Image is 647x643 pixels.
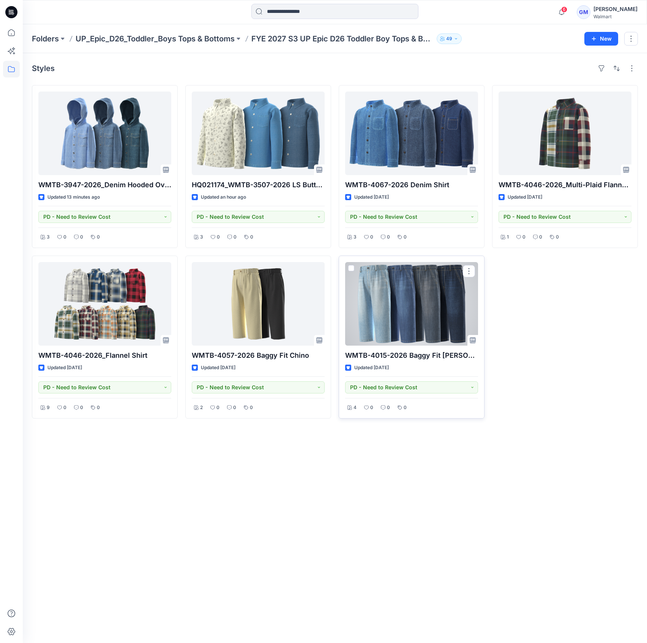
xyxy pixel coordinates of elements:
p: 0 [80,233,83,241]
p: Updated [DATE] [354,364,389,372]
p: 1 [507,233,509,241]
p: 0 [234,233,237,241]
p: 0 [370,233,373,241]
p: 0 [233,404,236,412]
p: 0 [539,233,542,241]
a: Folders [32,33,59,44]
a: HQ021174_WMTB-3507-2026 LS Button Down Denim Shirt [192,92,325,175]
a: WMTB-4046-2026_Multi-Plaid Flannel Shirt [499,92,631,175]
p: 0 [217,233,220,241]
p: Updated [DATE] [508,193,542,201]
p: 2 [200,404,203,412]
div: GM [577,5,590,19]
p: WMTB-4046-2026_Flannel Shirt [38,350,171,361]
span: 6 [561,6,567,13]
p: 0 [97,233,100,241]
a: WMTB-3947-2026_Denim Hooded Overshirt [38,92,171,175]
p: 0 [370,404,373,412]
p: 0 [387,233,390,241]
button: New [584,32,618,46]
a: WMTB-4015-2026 Baggy Fit Jean-Opt 1A [345,262,478,346]
p: 9 [47,404,50,412]
p: WMTB-4067-2026 Denim Shirt [345,180,478,190]
p: 3 [353,233,357,241]
p: 0 [404,404,407,412]
a: WMTB-4067-2026 Denim Shirt [345,92,478,175]
h4: Styles [32,64,55,73]
p: Updated [DATE] [47,364,82,372]
div: Walmart [593,14,638,19]
p: 0 [250,233,253,241]
p: 0 [250,404,253,412]
p: Updated [DATE] [201,364,235,372]
p: Updated 13 minutes ago [47,193,100,201]
p: HQ021174_WMTB-3507-2026 LS Button Down Denim Shirt [192,180,325,190]
p: 49 [446,35,452,43]
p: 0 [63,404,66,412]
a: WMTB-4046-2026_Flannel Shirt [38,262,171,346]
p: 0 [80,404,83,412]
p: 4 [353,404,357,412]
p: WMTB-3947-2026_Denim Hooded Overshirt [38,180,171,190]
p: WMTB-4057-2026 Baggy Fit Chino [192,350,325,361]
div: [PERSON_NAME] [593,5,638,14]
p: 0 [97,404,100,412]
p: 0 [216,404,219,412]
p: 0 [404,233,407,241]
p: 0 [522,233,525,241]
p: Updated [DATE] [354,193,389,201]
p: 0 [63,233,66,241]
p: 0 [556,233,559,241]
p: 0 [387,404,390,412]
a: WMTB-4057-2026 Baggy Fit Chino [192,262,325,346]
a: UP_Epic_D26_Toddler_Boys Tops & Bottoms [76,33,235,44]
p: Updated an hour ago [201,193,246,201]
p: WMTB-4015-2026 Baggy Fit [PERSON_NAME]-Opt 1A [345,350,478,361]
p: 3 [47,233,50,241]
button: 49 [437,33,462,44]
p: FYE 2027 S3 UP Epic D26 Toddler Boy Tops & Bottoms [251,33,434,44]
p: 3 [200,233,203,241]
p: WMTB-4046-2026_Multi-Plaid Flannel Shirt [499,180,631,190]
